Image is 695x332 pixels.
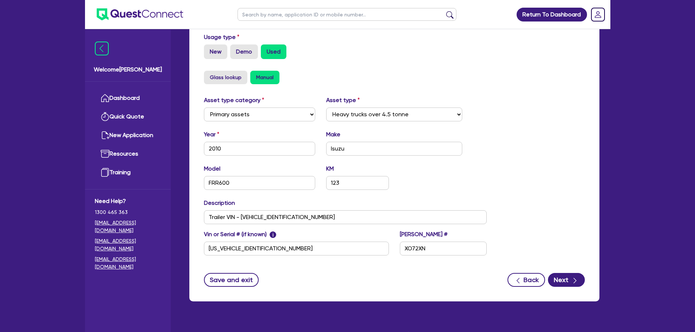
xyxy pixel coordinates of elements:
a: New Application [95,126,161,145]
label: [PERSON_NAME] # [400,230,448,239]
label: New [204,44,227,59]
button: Save and exit [204,273,259,287]
span: i [270,231,276,238]
a: [EMAIL_ADDRESS][DOMAIN_NAME] [95,237,161,253]
input: Search by name, application ID or mobile number... [238,8,456,21]
a: Quick Quote [95,108,161,126]
a: Return To Dashboard [517,8,587,22]
label: Make [326,130,340,139]
label: Demo [230,44,258,59]
label: Usage type [204,33,239,42]
label: KM [326,164,334,173]
a: [EMAIL_ADDRESS][DOMAIN_NAME] [95,219,161,234]
a: Dropdown toggle [588,5,607,24]
label: Asset type [326,96,360,105]
img: icon-menu-close [95,42,109,55]
label: Used [261,44,286,59]
label: Description [204,199,235,207]
img: new-application [101,131,109,140]
label: Asset type category [204,96,264,105]
button: Back [507,273,545,287]
a: Training [95,163,161,182]
img: resources [101,149,109,158]
a: [EMAIL_ADDRESS][DOMAIN_NAME] [95,255,161,271]
button: Manual [250,71,279,84]
a: Resources [95,145,161,163]
label: Model [204,164,220,173]
span: 1300 465 363 [95,208,161,216]
span: Need Help? [95,197,161,206]
button: Next [548,273,585,287]
label: Vin or Serial # (if known) [204,230,277,239]
button: Glass lookup [204,71,247,84]
img: quest-connect-logo-blue [97,8,183,20]
img: training [101,168,109,177]
img: quick-quote [101,112,109,121]
label: Year [204,130,219,139]
span: Welcome [PERSON_NAME] [94,65,162,74]
a: Dashboard [95,89,161,108]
